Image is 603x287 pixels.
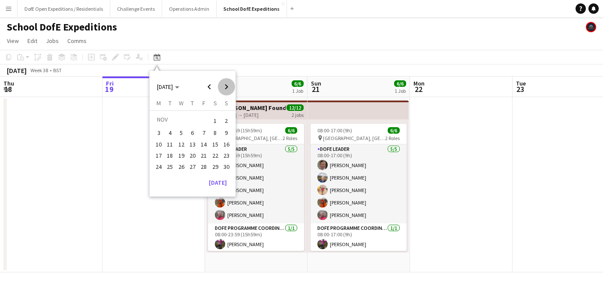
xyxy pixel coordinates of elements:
span: 23 [515,84,526,94]
a: Jobs [42,35,62,46]
app-user-avatar: The Adventure Element [586,22,596,32]
button: 24-11-2025 [153,161,164,172]
span: 26 [176,162,187,172]
a: View [3,35,22,46]
button: 16-11-2025 [221,139,232,150]
span: 08:00-23:59 (15h59m) [215,127,262,134]
td: NOV [153,114,209,127]
span: 21 [310,84,321,94]
div: [DATE] → [DATE] [222,112,286,118]
span: 28 [199,162,209,172]
button: 02-11-2025 [221,114,232,127]
span: 13 [187,139,198,150]
span: 29 [210,162,220,172]
app-card-role: DofE Programme Coordinator1/108:00-23:59 (15h59m)[PERSON_NAME] [208,223,304,253]
button: 26-11-2025 [176,161,187,172]
span: View [7,37,19,45]
button: 14-11-2025 [198,139,209,150]
button: 09-11-2025 [221,127,232,138]
span: 22 [412,84,425,94]
span: W [179,99,184,107]
span: 3 [154,128,164,138]
app-job-card: 08:00-17:00 (9h)6/6 [GEOGRAPHIC_DATA], [GEOGRAPHIC_DATA]2 RolesDofE Leader5/508:00-17:00 (9h)[PER... [311,124,407,251]
span: Tue [516,79,526,87]
app-job-card: 08:00-23:59 (15h59m)6/6 [GEOGRAPHIC_DATA], [GEOGRAPHIC_DATA]2 RolesDofE Leader5/508:00-23:59 (15h... [208,124,304,251]
span: 30 [221,162,232,172]
span: 19 [105,84,114,94]
button: 28-11-2025 [198,161,209,172]
div: 1 Job [395,88,406,94]
app-card-role: DofE Leader5/508:00-23:59 (15h59m)[PERSON_NAME][PERSON_NAME][PERSON_NAME][PERSON_NAME][PERSON_NAME] [208,144,304,223]
span: T [191,99,194,107]
button: 20-11-2025 [187,150,198,161]
button: 03-11-2025 [153,127,164,138]
div: 2 jobs [292,111,304,118]
a: Edit [24,35,41,46]
button: 01-11-2025 [209,114,220,127]
button: [DATE] [205,176,230,189]
span: 18 [165,150,175,161]
span: 2 Roles [385,135,400,141]
span: 6/6 [394,80,406,87]
span: S [225,99,228,107]
button: 21-11-2025 [198,150,209,161]
span: Fri [106,79,114,87]
span: 6/6 [292,80,304,87]
span: Comms [67,37,87,45]
span: 25 [165,162,175,172]
span: S [214,99,217,107]
span: 27 [187,162,198,172]
button: 08-11-2025 [209,127,220,138]
span: Jobs [46,37,59,45]
span: 20 [187,150,198,161]
button: 11-11-2025 [164,139,175,150]
span: Week 38 [28,67,50,73]
span: [GEOGRAPHIC_DATA], [GEOGRAPHIC_DATA] [220,135,283,141]
div: 1 Job [292,88,303,94]
button: 04-11-2025 [164,127,175,138]
h3: [PERSON_NAME] Foundation - DofE Bronze Qualifying Expedition [222,104,286,112]
span: 12 [176,139,187,150]
span: 6 [187,128,198,138]
span: Sun [311,79,321,87]
button: 06-11-2025 [187,127,198,138]
button: 05-11-2025 [176,127,187,138]
span: 4 [165,128,175,138]
button: 13-11-2025 [187,139,198,150]
button: Choose month and year [154,79,183,95]
button: 29-11-2025 [209,161,220,172]
button: 19-11-2025 [176,150,187,161]
h1: School DofE Expeditions [7,21,117,34]
button: 12-11-2025 [176,139,187,150]
button: 10-11-2025 [153,139,164,150]
button: 17-11-2025 [153,150,164,161]
app-card-role: DofE Leader5/508:00-17:00 (9h)[PERSON_NAME][PERSON_NAME][PERSON_NAME][PERSON_NAME][PERSON_NAME] [311,144,407,223]
div: [DATE] [7,66,27,75]
button: 27-11-2025 [187,161,198,172]
span: [GEOGRAPHIC_DATA], [GEOGRAPHIC_DATA] [323,135,385,141]
span: 15 [210,139,220,150]
span: 23 [221,150,232,161]
span: 17 [154,150,164,161]
button: School DofE Expeditions [217,0,287,17]
span: 14 [199,139,209,150]
button: 23-11-2025 [221,150,232,161]
span: 8 [210,128,220,138]
span: 24 [154,162,164,172]
button: DofE Open Expeditions / Residentials [18,0,110,17]
span: Mon [413,79,425,87]
span: 10 [154,139,164,150]
span: M [157,99,161,107]
app-card-role: DofE Programme Coordinator1/108:00-17:00 (9h)[PERSON_NAME] [311,223,407,253]
span: 19 [176,150,187,161]
span: 2 [221,115,232,127]
span: F [202,99,205,107]
span: Thu [3,79,14,87]
button: Operations Admin [162,0,217,17]
span: 11 [165,139,175,150]
button: Challenge Events [110,0,162,17]
button: 22-11-2025 [209,150,220,161]
span: 21 [199,150,209,161]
